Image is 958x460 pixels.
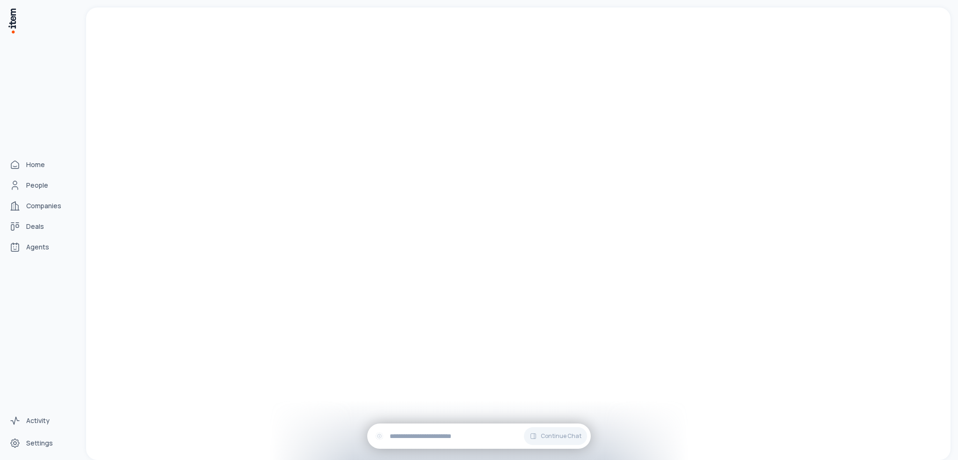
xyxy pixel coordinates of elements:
[26,242,49,252] span: Agents
[6,238,77,256] a: Agents
[26,222,44,231] span: Deals
[6,217,77,236] a: Deals
[524,427,587,445] button: Continue Chat
[541,432,581,440] span: Continue Chat
[367,423,591,449] div: Continue Chat
[6,434,77,453] a: Settings
[6,176,77,195] a: People
[26,201,61,211] span: Companies
[7,7,17,34] img: Item Brain Logo
[6,411,77,430] a: Activity
[6,155,77,174] a: Home
[26,181,48,190] span: People
[6,197,77,215] a: Companies
[26,438,53,448] span: Settings
[26,160,45,169] span: Home
[26,416,50,425] span: Activity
